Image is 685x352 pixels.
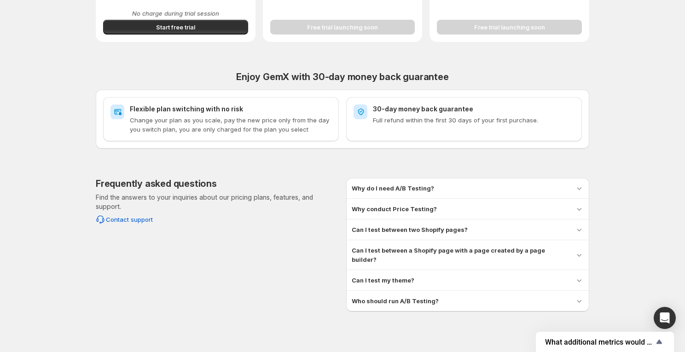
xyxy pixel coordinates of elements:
[654,307,676,329] div: Open Intercom Messenger
[352,246,567,264] h3: Can I test between a Shopify page with a page created by a page builder?
[96,178,217,189] h2: Frequently asked questions
[130,115,331,134] p: Change your plan as you scale, pay the new price only from the day you switch plan, you are only ...
[373,104,575,114] h2: 30-day money back guarantee
[352,225,468,234] h3: Can I test between two Shopify pages?
[545,338,654,346] span: What additional metrics would you like to include in the report?
[352,296,439,306] h3: Who should run A/B Testing?
[130,104,331,114] h2: Flexible plan switching with no risk
[103,20,248,35] button: Start free trial
[103,9,248,18] p: No charge during trial session
[96,71,589,82] h2: Enjoy GemX with 30-day money back guarantee
[106,215,153,224] span: Contact support
[545,336,665,347] button: Show survey - What additional metrics would you like to include in the report?
[96,193,339,211] p: Find the answers to your inquiries about our pricing plans, features, and support.
[90,212,158,227] button: Contact support
[156,23,195,32] span: Start free trial
[352,184,434,193] h3: Why do I need A/B Testing?
[352,276,414,285] h3: Can I test my theme?
[352,204,437,214] h3: Why conduct Price Testing?
[373,115,575,125] p: Full refund within the first 30 days of your first purchase.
